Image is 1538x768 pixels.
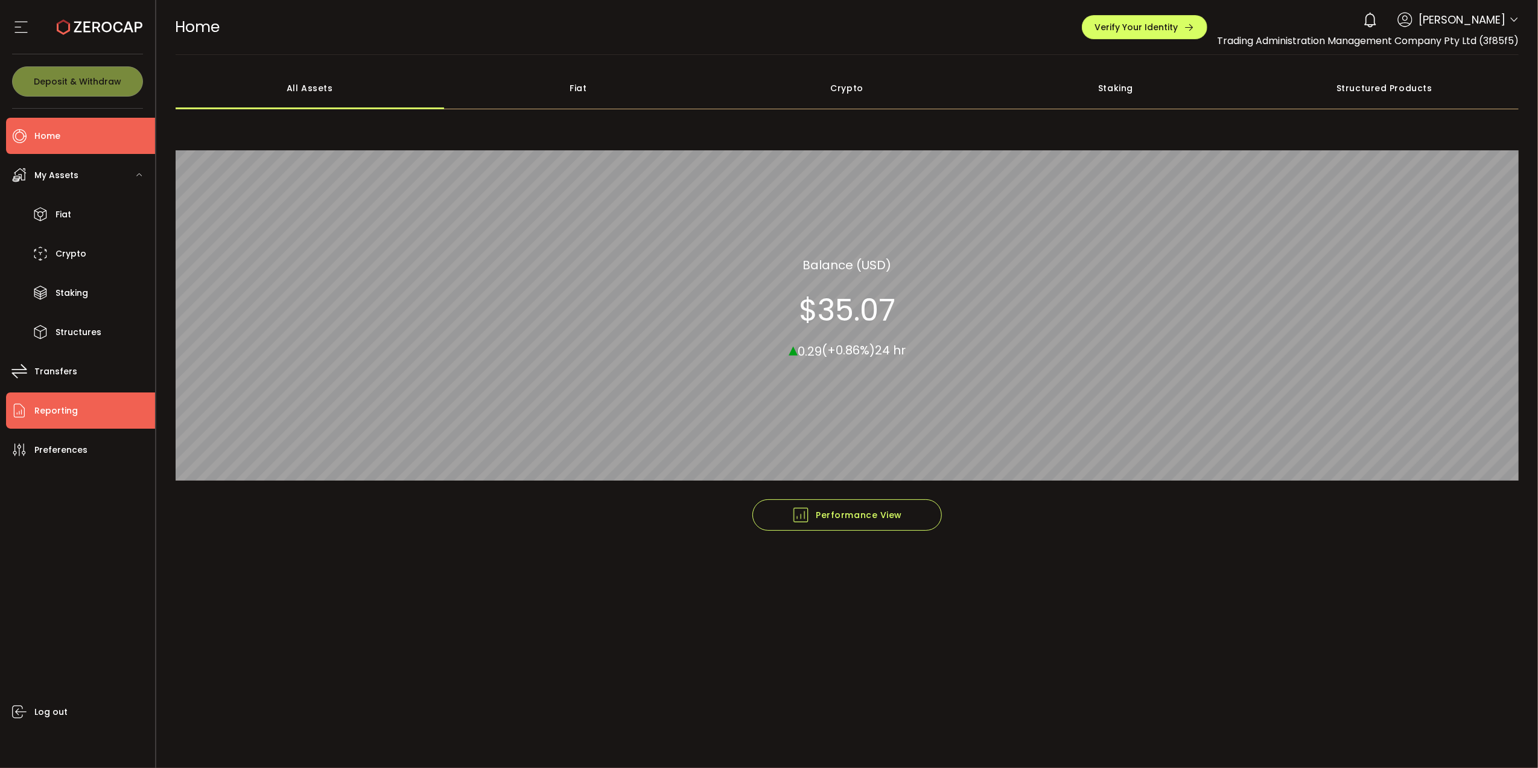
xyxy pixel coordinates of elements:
[34,402,78,420] span: Reporting
[56,284,88,302] span: Staking
[752,499,942,531] button: Performance View
[792,506,902,524] span: Performance View
[713,67,981,109] div: Crypto
[34,167,78,184] span: My Assets
[1095,23,1178,31] span: Verify Your Identity
[56,245,86,263] span: Crypto
[12,66,143,97] button: Deposit & Withdraw
[34,703,68,721] span: Log out
[1250,67,1519,109] div: Structured Products
[981,67,1250,109] div: Staking
[1419,11,1505,28] span: [PERSON_NAME]
[34,127,60,145] span: Home
[875,342,906,359] span: 24 hr
[176,67,444,109] div: All Assets
[789,336,798,362] span: ▴
[798,343,822,360] span: 0.29
[802,256,891,274] section: Balance (USD)
[1082,15,1207,39] button: Verify Your Identity
[34,77,121,86] span: Deposit & Withdraw
[799,292,895,328] section: $35.07
[176,16,220,37] span: Home
[56,206,71,223] span: Fiat
[822,342,875,359] span: (+0.86%)
[1217,34,1519,48] span: Trading Administration Management Company Pty Ltd (3f85f5)
[56,324,101,341] span: Structures
[34,363,77,380] span: Transfers
[1478,710,1538,768] iframe: Chat Widget
[444,67,713,109] div: Fiat
[34,441,87,459] span: Preferences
